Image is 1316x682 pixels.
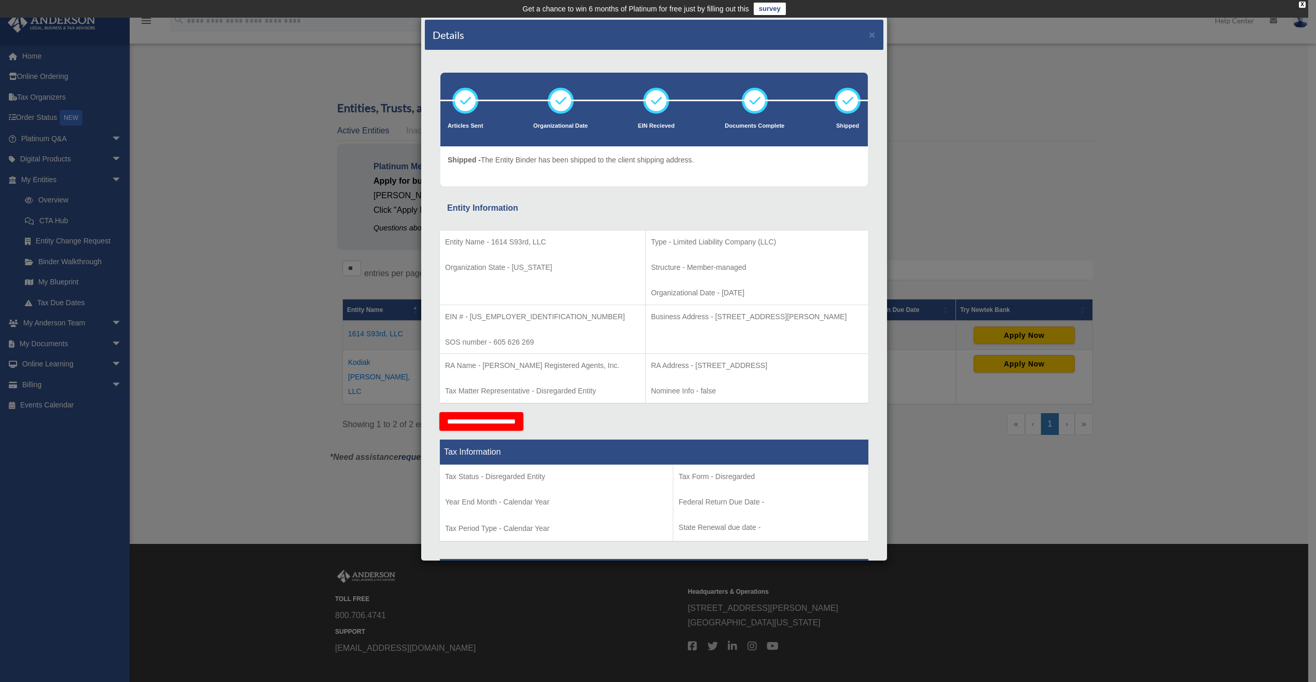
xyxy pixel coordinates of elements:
[448,154,694,167] p: The Entity Binder has been shipped to the client shipping address.
[638,121,675,131] p: EIN Recieved
[533,121,588,131] p: Organizational Date
[678,521,863,534] p: State Renewal due date -
[440,465,673,541] td: Tax Period Type - Calendar Year
[869,29,876,40] button: ×
[445,359,640,372] p: RA Name - [PERSON_NAME] Registered Agents, Inc.
[445,236,640,249] p: Entity Name - 1614 S93rd, LLC
[651,287,863,299] p: Organizational Date - [DATE]
[440,439,869,465] th: Tax Information
[445,470,668,483] p: Tax Status - Disregarded Entity
[445,310,640,323] p: EIN # - [US_EMPLOYER_IDENTIFICATION_NUMBER]
[678,496,863,509] p: Federal Return Due Date -
[1299,2,1306,8] div: close
[651,359,863,372] p: RA Address - [STREET_ADDRESS]
[651,236,863,249] p: Type - Limited Liability Company (LLC)
[445,336,640,349] p: SOS number - 605 626 269
[445,261,640,274] p: Organization State - [US_STATE]
[835,121,861,131] p: Shipped
[448,156,481,164] span: Shipped -
[754,3,786,15] a: survey
[440,558,869,584] th: Formation Progress
[445,385,640,398] p: Tax Matter Representative - Disregarded Entity
[651,261,863,274] p: Structure - Member-managed
[522,3,749,15] div: Get a chance to win 6 months of Platinum for free just by filling out this
[445,496,668,509] p: Year End Month - Calendar Year
[725,121,784,131] p: Documents Complete
[447,201,861,215] div: Entity Information
[651,385,863,398] p: Nominee Info - false
[433,28,464,42] h4: Details
[448,121,483,131] p: Articles Sent
[678,470,863,483] p: Tax Form - Disregarded
[651,310,863,323] p: Business Address - [STREET_ADDRESS][PERSON_NAME]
